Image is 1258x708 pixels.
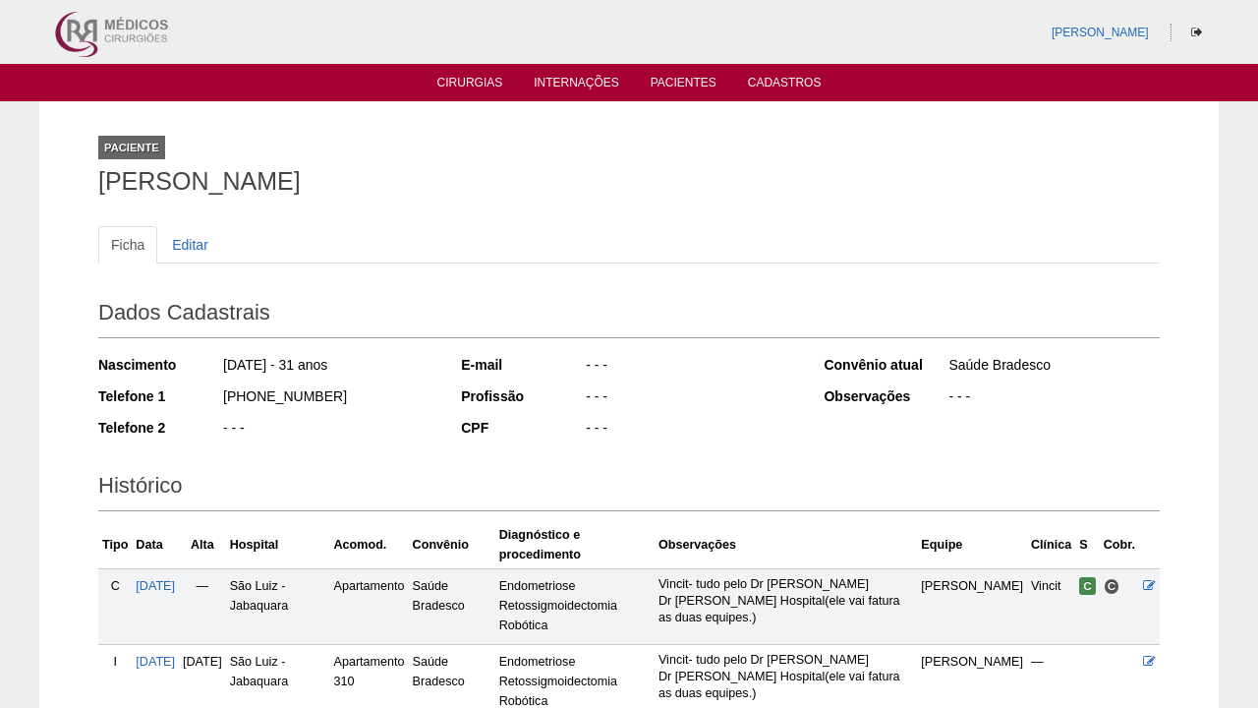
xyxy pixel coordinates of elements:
[1191,27,1202,38] i: Sair
[1079,577,1096,595] span: Confirmada
[655,521,917,569] th: Observações
[221,386,434,411] div: [PHONE_NUMBER]
[495,568,655,644] td: Endometriose Retossigmoidectomia Robótica
[98,136,165,159] div: Paciente
[651,76,716,95] a: Pacientes
[824,355,946,375] div: Convênio atual
[534,76,619,95] a: Internações
[495,521,655,569] th: Diagnóstico e procedimento
[824,386,946,406] div: Observações
[226,568,330,644] td: São Luiz - Jabaquara
[584,355,797,380] div: - - -
[179,521,226,569] th: Alta
[584,418,797,442] div: - - -
[159,226,221,264] a: Editar
[409,568,495,644] td: Saúde Bradesco
[98,521,132,569] th: Tipo
[658,576,913,626] p: Vincit- tudo pelo Dr [PERSON_NAME] Dr [PERSON_NAME] Hospital(ele vai fatura as duas equipes.)
[461,418,584,438] div: CPF
[98,169,1160,194] h1: [PERSON_NAME]
[1027,521,1075,569] th: Clínica
[179,568,226,644] td: —
[221,355,434,380] div: [DATE] - 31 anos
[102,652,128,672] div: I
[584,386,797,411] div: - - -
[1027,568,1075,644] td: Vincit
[1104,578,1120,595] span: Consultório
[98,418,221,438] div: Telefone 2
[226,521,330,569] th: Hospital
[102,576,128,596] div: C
[1052,26,1149,39] a: [PERSON_NAME]
[98,226,157,264] a: Ficha
[183,655,222,669] span: [DATE]
[98,386,221,406] div: Telefone 1
[1075,521,1100,569] th: S
[658,652,913,702] p: Vincit- tudo pelo Dr [PERSON_NAME] Dr [PERSON_NAME] Hospital(ele vai fatura as duas equipes.)
[329,568,408,644] td: Apartamento
[461,386,584,406] div: Profissão
[98,355,221,375] div: Nascimento
[221,418,434,442] div: - - -
[98,293,1160,338] h2: Dados Cadastrais
[946,355,1160,380] div: Saúde Bradesco
[946,386,1160,411] div: - - -
[748,76,822,95] a: Cadastros
[329,521,408,569] th: Acomod.
[136,655,175,669] a: [DATE]
[1100,521,1139,569] th: Cobr.
[136,579,175,593] a: [DATE]
[461,355,584,375] div: E-mail
[409,521,495,569] th: Convênio
[132,521,179,569] th: Data
[98,466,1160,511] h2: Histórico
[437,76,503,95] a: Cirurgias
[917,568,1027,644] td: [PERSON_NAME]
[917,521,1027,569] th: Equipe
